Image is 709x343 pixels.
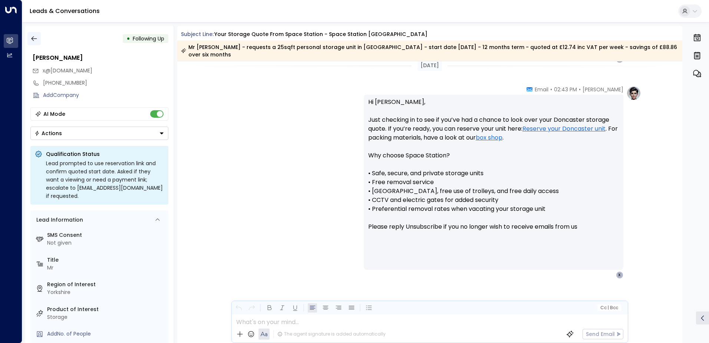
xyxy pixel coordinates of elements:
label: Product of Interest [47,306,165,313]
div: AddCompany [43,91,168,99]
div: AI Mode [43,110,65,118]
span: 02:43 PM [554,86,577,93]
div: Lead Information [34,216,83,224]
div: X [616,271,623,279]
button: Undo [234,303,243,313]
p: Qualification Status [46,150,164,158]
label: Title [47,256,165,264]
div: [PHONE_NUMBER] [43,79,168,87]
span: x@x.com [43,67,92,75]
button: Actions [30,127,168,140]
div: Mr [47,264,165,272]
a: box shop [476,133,502,142]
div: Yorkshire [47,288,165,296]
span: [PERSON_NAME] [583,86,623,93]
button: Redo [247,303,256,313]
button: Cc|Bcc [597,304,621,311]
span: Email [535,86,548,93]
img: profile-logo.png [626,86,641,101]
div: Lead prompted to use reservation link and confirm quoted start date. Asked if they want a viewing... [46,159,164,200]
div: Mr [PERSON_NAME] - requests a 25sqft personal storage unit in [GEOGRAPHIC_DATA] - start date [DAT... [181,43,678,58]
div: • [126,32,130,45]
span: • [579,86,581,93]
span: x@[DOMAIN_NAME] [43,67,92,74]
div: Not given [47,239,165,247]
div: The agent signature is added automatically [277,331,386,337]
div: AddNo. of People [47,330,165,338]
a: Leads & Conversations [30,7,100,15]
label: Region of Interest [47,281,165,288]
div: Button group with a nested menu [30,127,168,140]
div: Your storage quote from Space Station - Space Station [GEOGRAPHIC_DATA] [214,30,428,38]
div: [PERSON_NAME] [33,53,168,62]
label: SMS Consent [47,231,165,239]
div: Actions [34,130,62,137]
div: Storage [47,313,165,321]
span: • [550,86,552,93]
a: Reserve your Doncaster unit [522,124,606,133]
span: Following Up [133,35,164,42]
span: Subject Line: [181,30,214,38]
span: | [607,305,609,310]
p: Hi [PERSON_NAME], Just checking in to see if you’ve had a chance to look over your Doncaster stor... [368,98,619,240]
span: Cc Bcc [600,305,618,310]
div: [DATE] [418,60,442,71]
